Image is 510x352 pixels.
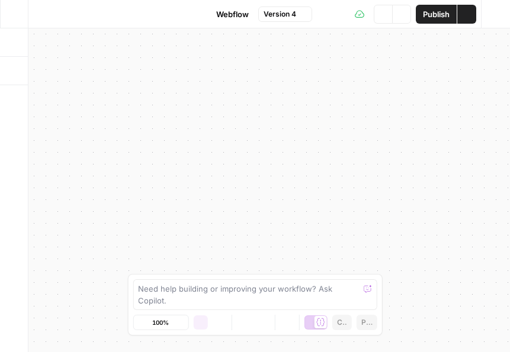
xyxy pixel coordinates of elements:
[423,8,450,20] span: Publish
[152,318,169,327] span: 100%
[264,9,296,20] span: Version 4
[258,7,312,22] button: Version 4
[416,5,457,24] button: Publish
[332,315,352,330] button: Copy
[337,317,347,328] span: Copy
[361,317,373,328] span: Paste
[357,315,377,330] button: Paste
[198,5,256,24] button: Webflow
[216,8,249,20] span: Webflow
